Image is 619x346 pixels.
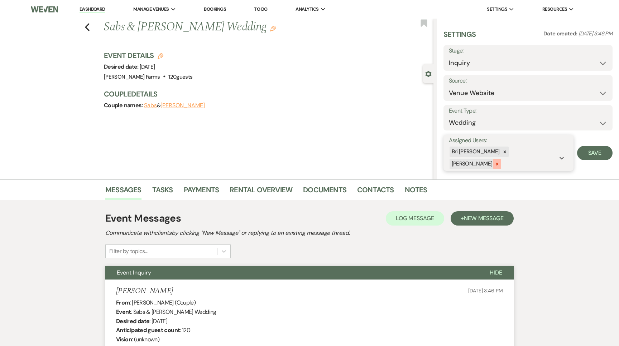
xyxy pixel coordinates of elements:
span: Resources [542,6,567,13]
span: Settings [487,6,507,13]
h3: Settings [443,29,476,45]
b: Event [116,308,131,316]
h3: Couple Details [104,89,426,99]
span: 120 guests [168,73,192,80]
h3: Event Details [104,50,192,60]
label: Source: [449,76,607,86]
span: New Message [464,214,504,222]
a: Notes [405,184,427,200]
span: Date created: [543,30,579,37]
span: Log Message [396,214,434,222]
button: Event Inquiry [105,266,478,280]
a: Rental Overview [230,184,292,200]
button: Hide [478,266,514,280]
span: [DATE] 3:46 PM [468,287,503,294]
h2: Communicate with clients by clicking "New Message" or replying to an existing message thread. [105,229,514,237]
a: Dashboard [80,6,105,13]
button: Sabs [144,103,157,108]
b: Vision [116,336,132,343]
label: Event Type: [449,106,607,116]
button: Log Message [386,211,444,226]
label: Assigned Users: [449,135,568,146]
label: Stage: [449,46,607,56]
h1: Event Messages [105,211,181,226]
span: Desired date: [104,63,140,70]
a: Documents [303,184,346,200]
h5: [PERSON_NAME] [116,287,173,296]
button: [PERSON_NAME] [160,103,205,108]
button: Save [577,146,613,160]
a: Messages [105,184,141,200]
span: [DATE] 3:46 PM [579,30,613,37]
button: Edit [270,25,276,31]
span: Hide [490,269,502,276]
span: Analytics [296,6,318,13]
h1: Sabs & [PERSON_NAME] Wedding [104,19,365,36]
button: +New Message [451,211,514,226]
b: From [116,299,130,306]
span: [PERSON_NAME] Farms [104,73,160,80]
span: [DATE] [140,63,155,70]
span: Event Inquiry [117,269,151,276]
a: Tasks [152,184,173,200]
div: [PERSON_NAME] [450,159,494,169]
span: & [144,102,205,109]
span: Manage Venues [133,6,169,13]
img: Weven Logo [31,2,58,17]
b: Anticipated guest count [116,326,180,334]
b: Desired date [116,317,149,325]
button: Close lead details [425,70,432,77]
div: Bri [PERSON_NAME] [450,147,501,157]
div: Filter by topics... [109,247,148,256]
a: Payments [184,184,219,200]
a: Contacts [357,184,394,200]
a: Bookings [204,6,226,12]
span: Couple names: [104,102,144,109]
a: To Do [254,6,267,12]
